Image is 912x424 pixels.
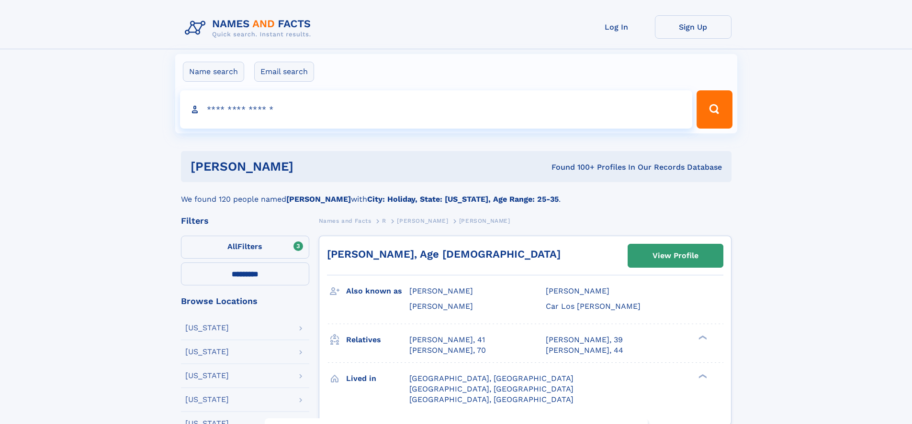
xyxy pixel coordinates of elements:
[327,248,561,260] a: [PERSON_NAME], Age [DEMOGRAPHIC_DATA]
[346,332,409,348] h3: Relatives
[185,324,229,332] div: [US_STATE]
[409,345,486,356] a: [PERSON_NAME], 70
[409,286,473,295] span: [PERSON_NAME]
[180,90,693,129] input: search input
[459,217,510,224] span: [PERSON_NAME]
[286,195,351,204] b: [PERSON_NAME]
[422,162,722,173] div: Found 100+ Profiles In Our Records Database
[696,373,708,379] div: ❯
[697,90,732,129] button: Search Button
[653,245,698,267] div: View Profile
[181,297,309,305] div: Browse Locations
[655,15,732,39] a: Sign Up
[546,335,623,345] a: [PERSON_NAME], 39
[346,283,409,299] h3: Also known as
[578,15,655,39] a: Log In
[181,236,309,259] label: Filters
[227,242,237,251] span: All
[191,161,423,173] h1: [PERSON_NAME]
[409,374,574,383] span: [GEOGRAPHIC_DATA], [GEOGRAPHIC_DATA]
[628,244,723,267] a: View Profile
[382,215,386,227] a: R
[181,182,732,205] div: We found 120 people named with .
[397,215,448,227] a: [PERSON_NAME]
[409,395,574,404] span: [GEOGRAPHIC_DATA], [GEOGRAPHIC_DATA]
[696,334,708,340] div: ❯
[181,15,319,41] img: Logo Names and Facts
[367,195,559,204] b: City: Holiday, State: [US_STATE], Age Range: 25-35
[183,62,244,82] label: Name search
[181,217,309,225] div: Filters
[546,345,623,356] a: [PERSON_NAME], 44
[546,302,641,311] span: Car Los [PERSON_NAME]
[409,384,574,393] span: [GEOGRAPHIC_DATA], [GEOGRAPHIC_DATA]
[382,217,386,224] span: R
[409,302,473,311] span: [PERSON_NAME]
[546,286,609,295] span: [PERSON_NAME]
[254,62,314,82] label: Email search
[409,335,485,345] a: [PERSON_NAME], 41
[185,396,229,403] div: [US_STATE]
[397,217,448,224] span: [PERSON_NAME]
[185,348,229,356] div: [US_STATE]
[346,370,409,387] h3: Lived in
[319,215,372,227] a: Names and Facts
[185,372,229,380] div: [US_STATE]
